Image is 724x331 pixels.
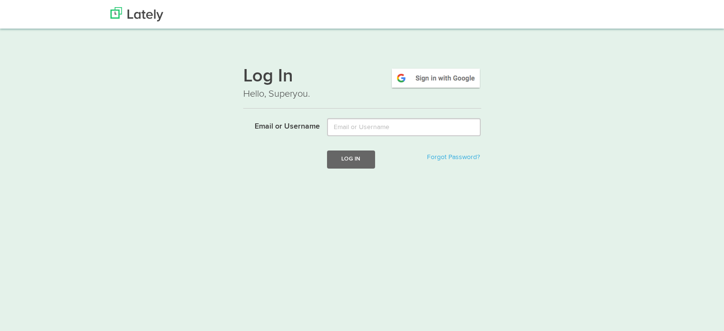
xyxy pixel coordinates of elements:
[390,67,481,89] img: google-signin.png
[236,118,320,132] label: Email or Username
[327,150,375,168] button: Log In
[243,67,481,87] h1: Log In
[243,87,481,101] p: Hello, Superyou.
[110,7,163,21] img: Lately
[427,154,480,160] a: Forgot Password?
[327,118,481,136] input: Email or Username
